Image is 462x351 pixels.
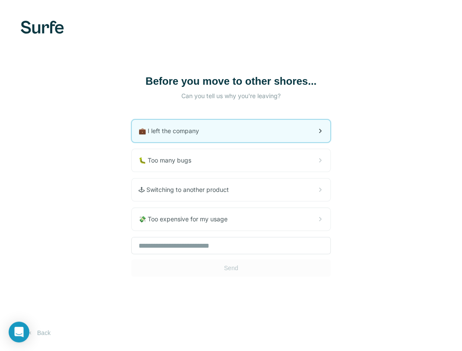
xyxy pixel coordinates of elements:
[139,185,236,194] span: 🕹 Switching to another product
[139,215,234,223] span: 💸 Too expensive for my usage
[145,74,317,88] h1: Before you move to other shores...
[139,156,198,165] span: 🐛 Too many bugs
[139,127,206,135] span: 💼 I left the company
[21,325,57,341] button: Back
[9,322,29,342] div: Open Intercom Messenger
[145,92,317,100] p: Can you tell us why you're leaving?
[21,21,64,34] img: Surfe's logo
